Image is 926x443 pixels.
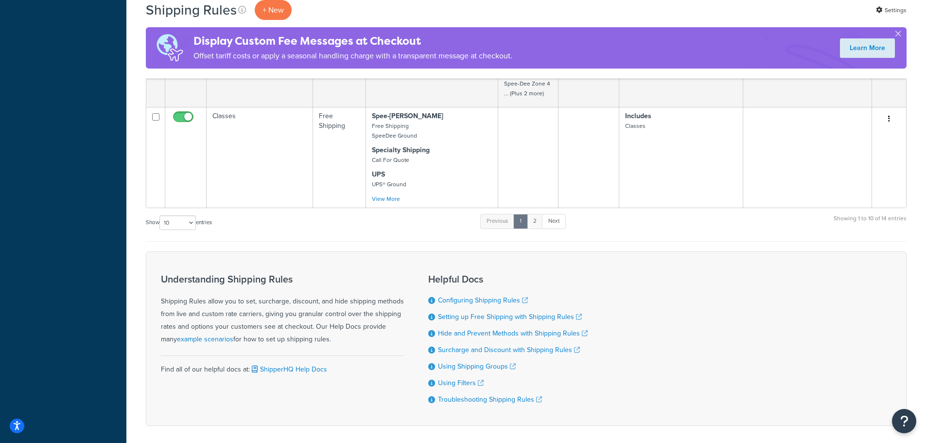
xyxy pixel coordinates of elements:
[372,180,406,189] small: UPS® Ground
[372,156,409,164] small: Call For Quote
[372,169,385,179] strong: UPS
[372,122,417,140] small: Free Shipping SpeeDee Ground
[438,328,588,338] a: Hide and Prevent Methods with Shipping Rules
[840,38,895,58] a: Learn More
[193,49,512,63] p: Offset tariff costs or apply a seasonal handling charge with a transparent message at checkout.
[513,214,528,229] a: 1
[313,107,366,208] td: Free Shipping
[542,214,566,229] a: Next
[161,274,404,346] div: Shipping Rules allow you to set, surcharge, discount, and hide shipping methods from live and cus...
[625,122,646,130] small: Classes
[146,0,237,19] h1: Shipping Rules
[372,111,443,121] strong: Spee-[PERSON_NAME]
[161,274,404,284] h3: Understanding Shipping Rules
[438,361,516,372] a: Using Shipping Groups
[480,214,514,229] a: Previous
[146,215,212,230] label: Show entries
[161,355,404,376] div: Find all of our helpful docs at:
[438,345,580,355] a: Surcharge and Discount with Shipping Rules
[625,111,651,121] strong: Includes
[527,214,543,229] a: 2
[177,334,233,344] a: example scenarios
[438,378,484,388] a: Using Filters
[438,312,582,322] a: Setting up Free Shipping with Shipping Rules
[207,107,313,208] td: Classes
[372,145,430,155] strong: Specialty Shipping
[876,3,907,17] a: Settings
[438,295,528,305] a: Configuring Shipping Rules
[892,409,916,433] button: Open Resource Center
[159,215,196,230] select: Showentries
[146,27,193,69] img: duties-banner-06bc72dcb5fe05cb3f9472aba00be2ae8eb53ab6f0d8bb03d382ba314ac3c341.png
[834,213,907,234] div: Showing 1 to 10 of 14 entries
[193,33,512,49] h4: Display Custom Fee Messages at Checkout
[372,195,400,203] a: View More
[438,394,542,405] a: Troubleshooting Shipping Rules
[428,274,588,284] h3: Helpful Docs
[250,364,327,374] a: ShipperHQ Help Docs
